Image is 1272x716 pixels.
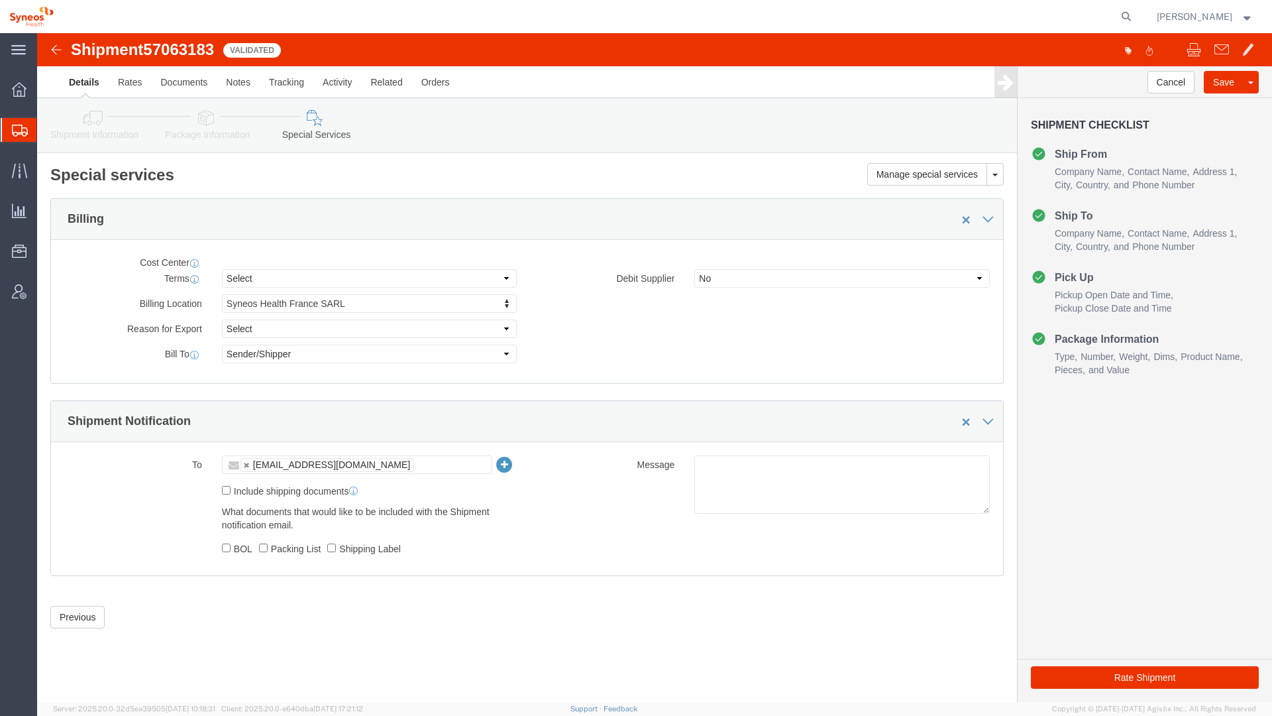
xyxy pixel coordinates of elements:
[37,33,1272,702] iframe: FS Legacy Container
[166,705,215,713] span: [DATE] 10:18:31
[604,705,637,713] a: Feedback
[53,705,215,713] span: Server: 2025.20.0-32d5ea39505
[221,705,363,713] span: Client: 2025.20.0-e640dba
[1156,9,1254,25] button: [PERSON_NAME]
[9,7,54,27] img: logo
[1052,703,1256,715] span: Copyright © [DATE]-[DATE] Agistix Inc., All Rights Reserved
[313,705,363,713] span: [DATE] 17:21:12
[570,705,604,713] a: Support
[1157,9,1232,24] span: Carlton Platt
